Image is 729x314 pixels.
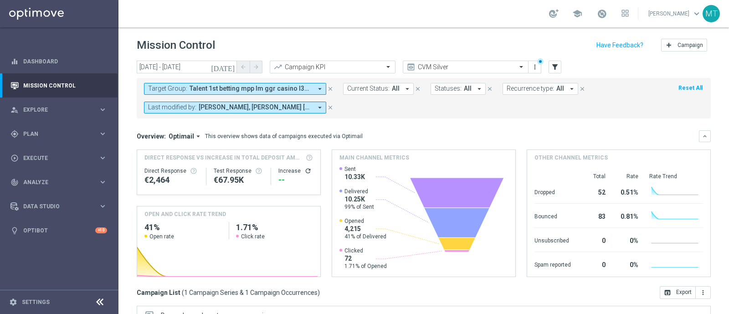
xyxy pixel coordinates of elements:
span: Sent [344,165,365,173]
h1: Mission Control [137,39,215,52]
ng-select: Campaign KPI [270,61,395,73]
h2: 1.71% [236,222,313,233]
h4: Main channel metrics [339,154,409,162]
button: track_changes Analyze keyboard_arrow_right [10,179,108,186]
div: Mission Control [10,73,107,98]
span: Optimail [169,132,194,140]
i: more_vert [531,63,539,71]
button: Current Status: All arrow_drop_down [343,83,414,95]
div: There are unsaved changes [537,58,544,65]
a: [PERSON_NAME]keyboard_arrow_down [647,7,703,21]
i: track_changes [10,178,19,186]
span: All [464,85,472,93]
span: [PERSON_NAME], [PERSON_NAME] [PERSON_NAME], [PERSON_NAME], [PERSON_NAME], [PERSON_NAME], [PERSON_... [199,103,312,111]
span: Explore [23,107,98,113]
span: Plan [23,131,98,137]
h3: Campaign List [137,288,320,297]
div: Test Response [214,167,264,175]
div: MT [703,5,720,22]
div: Analyze [10,178,98,186]
div: 0 [582,232,606,247]
span: All [392,85,400,93]
i: keyboard_arrow_right [98,129,107,138]
button: Recurrence type: All arrow_drop_down [503,83,578,95]
div: Dashboard [10,49,107,73]
div: gps_fixed Plan keyboard_arrow_right [10,130,108,138]
i: arrow_back [240,64,246,70]
button: close [326,84,334,94]
div: Unsubscribed [534,232,571,247]
span: school [572,9,582,19]
i: keyboard_arrow_right [98,105,107,114]
a: Optibot [23,218,95,242]
span: Talent 1st betting mpp lm ggr casino l3m > 0 [190,85,312,93]
div: 0.81% [616,208,638,223]
i: lightbulb [10,226,19,235]
a: Dashboard [23,49,107,73]
i: gps_fixed [10,130,19,138]
i: preview [406,62,416,72]
span: Recurrence type: [507,85,554,93]
button: Reset All [678,83,703,93]
button: add Campaign [661,39,707,51]
div: €2,464 [144,175,199,185]
button: [DATE] [210,61,237,74]
div: -- [278,175,313,185]
button: refresh [304,167,312,175]
div: Execute [10,154,98,162]
span: Opened [344,217,386,225]
a: Settings [22,299,50,305]
i: arrow_drop_down [316,103,324,112]
button: Optimail arrow_drop_down [166,132,205,140]
span: Click rate [241,233,265,240]
div: Spam reported [534,257,571,271]
i: add [665,41,673,49]
button: arrow_forward [250,61,262,73]
span: Target Group: [148,85,187,93]
button: close [486,84,494,94]
div: Data Studio [10,202,98,211]
i: keyboard_arrow_right [98,154,107,162]
span: 72 [344,254,387,263]
span: Open rate [149,233,174,240]
button: person_search Explore keyboard_arrow_right [10,106,108,113]
button: lightbulb Optibot +10 [10,227,108,234]
span: 41% of Delivered [344,233,386,240]
button: Target Group: Talent 1st betting mpp lm ggr casino l3m > 0 arrow_drop_down [144,83,326,95]
span: Campaign [678,42,703,48]
i: [DATE] [211,63,236,71]
div: Direct Response [144,167,199,175]
div: 83 [582,208,606,223]
div: €67,950 [214,175,264,185]
i: arrow_drop_down [316,85,324,93]
span: keyboard_arrow_down [692,9,702,19]
div: 0.51% [616,184,638,199]
i: keyboard_arrow_right [98,202,107,211]
span: ) [318,288,320,297]
i: arrow_drop_down [403,85,411,93]
button: close [414,84,422,94]
span: Data Studio [23,204,98,209]
span: 99% of Sent [344,203,374,211]
input: Select date range [137,61,237,73]
span: 10.33K [344,173,365,181]
span: Clicked [344,247,387,254]
span: Direct Response VS Increase In Total Deposit Amount [144,154,303,162]
span: All [556,85,564,93]
span: 1.71% of Opened [344,263,387,270]
div: 0% [616,257,638,271]
div: play_circle_outline Execute keyboard_arrow_right [10,154,108,162]
i: close [415,86,421,92]
i: close [327,86,334,92]
button: Statuses: All arrow_drop_down [431,83,486,95]
button: Mission Control [10,82,108,89]
i: arrow_drop_down [568,85,576,93]
button: close [326,103,334,113]
input: Have Feedback? [596,42,643,48]
div: Bounced [534,208,571,223]
span: Current Status: [347,85,390,93]
button: Last modified by: [PERSON_NAME], [PERSON_NAME] [PERSON_NAME], [PERSON_NAME], [PERSON_NAME], [PERS... [144,102,326,113]
multiple-options-button: Export to CSV [660,288,711,296]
